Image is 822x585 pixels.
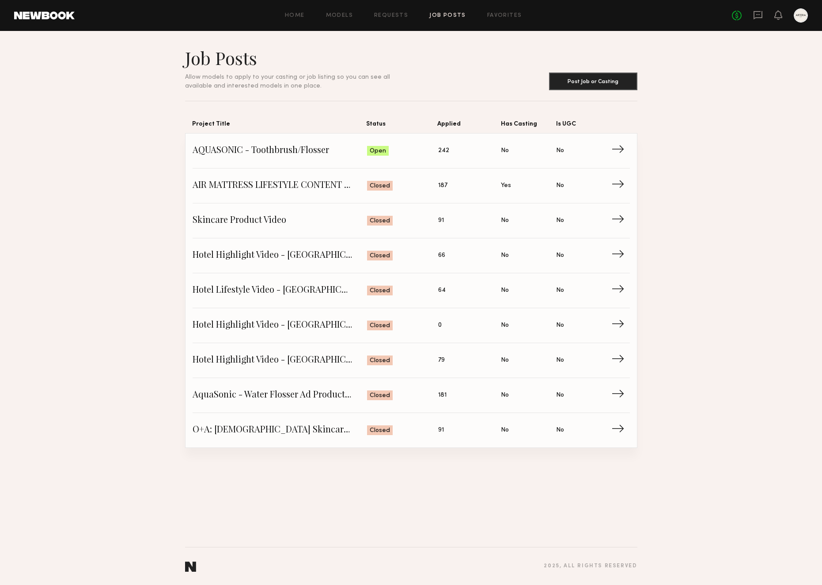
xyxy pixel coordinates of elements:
[438,390,447,400] span: 181
[370,147,386,156] span: Open
[193,413,630,447] a: O+A: [DEMOGRAPHIC_DATA] Skincare Product ShootClosed91NoNo→
[556,390,564,400] span: No
[501,425,509,435] span: No
[438,425,444,435] span: 91
[192,119,367,133] span: Project Title
[193,378,630,413] a: AquaSonic - Water Flosser Ad ProductionClosed181NoNo→
[429,13,466,19] a: Job Posts
[556,251,564,260] span: No
[370,356,390,365] span: Closed
[611,424,629,437] span: →
[611,284,629,297] span: →
[193,308,630,343] a: Hotel Highlight Video - [GEOGRAPHIC_DATA][PERSON_NAME]Closed0NoNo→
[193,249,367,262] span: Hotel Highlight Video - [GEOGRAPHIC_DATA], [GEOGRAPHIC_DATA]
[437,119,500,133] span: Applied
[185,74,390,89] span: Allow models to apply to your casting or job listing so you can see all available and interested ...
[487,13,522,19] a: Favorites
[193,319,367,332] span: Hotel Highlight Video - [GEOGRAPHIC_DATA][PERSON_NAME]
[501,286,509,295] span: No
[556,356,564,365] span: No
[370,217,390,226] span: Closed
[185,47,411,69] h1: Job Posts
[438,146,449,156] span: 242
[556,146,564,156] span: No
[438,286,446,295] span: 64
[501,216,509,226] span: No
[438,356,445,365] span: 79
[370,426,390,435] span: Closed
[556,425,564,435] span: No
[193,389,367,402] span: AquaSonic - Water Flosser Ad Production
[370,321,390,330] span: Closed
[611,319,629,332] span: →
[193,168,630,203] a: AIR MATTRESS LIFESTYLE CONTENT SHOOTClosed187YesNo→
[193,144,367,157] span: AQUASONIC - Toothbrush/Flosser
[556,181,564,191] span: No
[370,287,390,295] span: Closed
[501,321,509,330] span: No
[193,134,630,168] a: AQUASONIC - Toothbrush/FlosserOpen242NoNo→
[556,321,564,330] span: No
[549,73,637,90] button: Post Job or Casting
[326,13,353,19] a: Models
[544,563,637,569] div: 2025 , all rights reserved
[193,179,367,192] span: AIR MATTRESS LIFESTYLE CONTENT SHOOT
[438,321,442,330] span: 0
[193,203,630,238] a: Skincare Product VideoClosed91NoNo→
[438,181,447,191] span: 187
[556,286,564,295] span: No
[611,214,629,227] span: →
[501,119,557,133] span: Has Casting
[370,391,390,400] span: Closed
[370,182,390,191] span: Closed
[370,252,390,260] span: Closed
[611,389,629,402] span: →
[366,119,437,133] span: Status
[611,144,629,157] span: →
[501,146,509,156] span: No
[193,273,630,308] a: Hotel Lifestyle Video - [GEOGRAPHIC_DATA]Closed64NoNo→
[611,354,629,367] span: →
[193,284,367,297] span: Hotel Lifestyle Video - [GEOGRAPHIC_DATA]
[193,354,367,367] span: Hotel Highlight Video - [GEOGRAPHIC_DATA][PERSON_NAME]
[501,181,511,191] span: Yes
[193,343,630,378] a: Hotel Highlight Video - [GEOGRAPHIC_DATA][PERSON_NAME]Closed79NoNo→
[193,238,630,273] a: Hotel Highlight Video - [GEOGRAPHIC_DATA], [GEOGRAPHIC_DATA]Closed66NoNo→
[193,424,367,437] span: O+A: [DEMOGRAPHIC_DATA] Skincare Product Shoot
[501,251,509,260] span: No
[374,13,408,19] a: Requests
[611,179,629,192] span: →
[438,216,444,226] span: 91
[285,13,305,19] a: Home
[611,249,629,262] span: →
[501,356,509,365] span: No
[556,216,564,226] span: No
[193,214,367,227] span: Skincare Product Video
[556,119,612,133] span: Is UGC
[438,251,445,260] span: 66
[501,390,509,400] span: No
